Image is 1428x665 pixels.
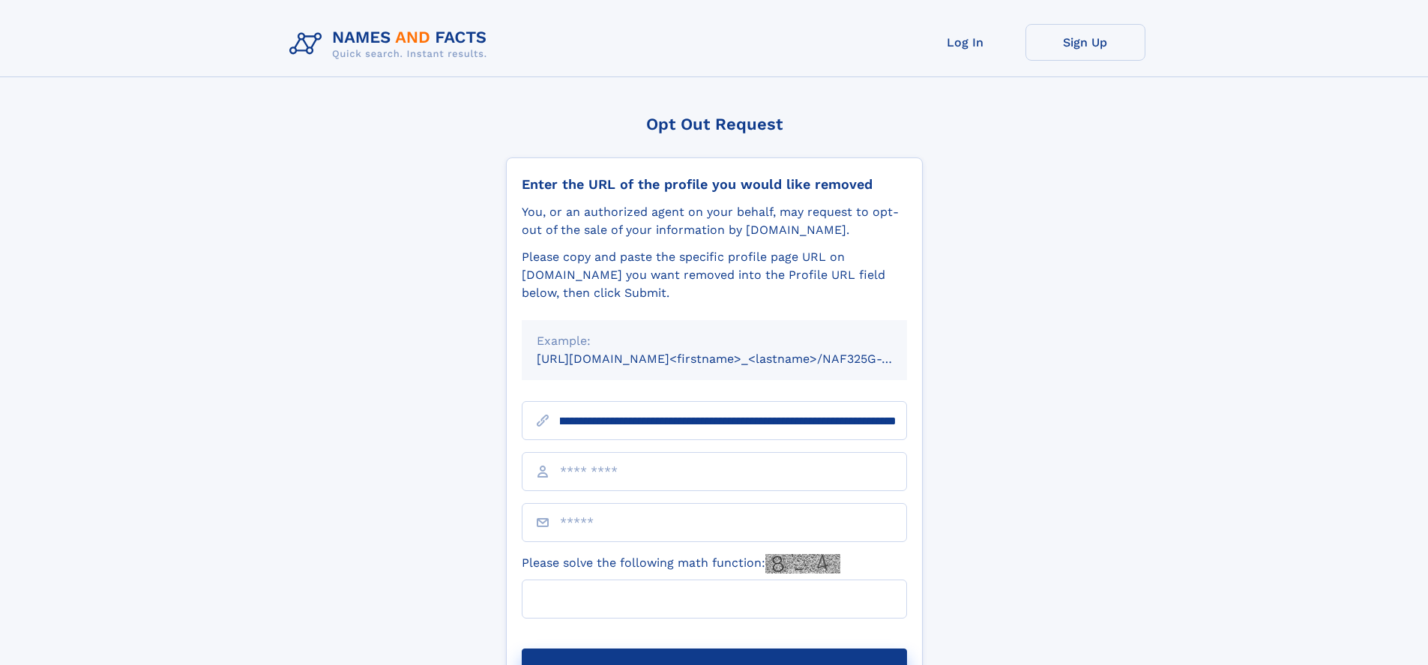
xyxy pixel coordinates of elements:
[283,24,499,64] img: Logo Names and Facts
[906,24,1025,61] a: Log In
[537,352,936,366] small: [URL][DOMAIN_NAME]<firstname>_<lastname>/NAF325G-xxxxxxxx
[1025,24,1145,61] a: Sign Up
[522,176,907,193] div: Enter the URL of the profile you would like removed
[506,115,923,133] div: Opt Out Request
[522,248,907,302] div: Please copy and paste the specific profile page URL on [DOMAIN_NAME] you want removed into the Pr...
[522,554,840,574] label: Please solve the following math function:
[522,203,907,239] div: You, or an authorized agent on your behalf, may request to opt-out of the sale of your informatio...
[537,332,892,350] div: Example:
